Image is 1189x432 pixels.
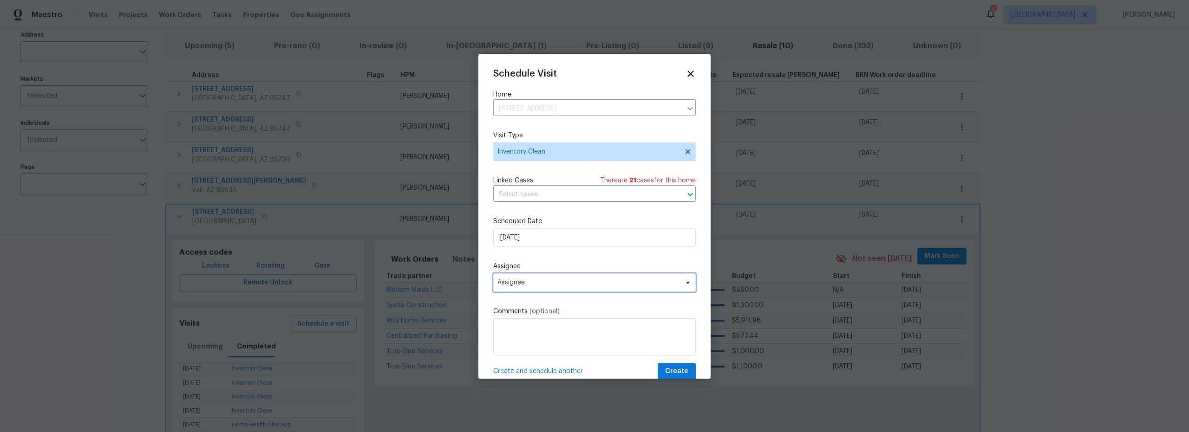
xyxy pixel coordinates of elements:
span: 21 [629,177,636,184]
span: There are case s for this home [600,176,696,185]
label: Visit Type [493,131,696,140]
button: Open [684,188,697,201]
label: Comments [493,307,696,316]
input: Enter in an address [493,102,682,116]
input: M/D/YYYY [493,228,696,247]
input: Select cases [493,187,670,202]
span: Create and schedule another [493,367,583,376]
span: Inventory Clean [497,147,678,156]
span: Schedule Visit [493,69,557,78]
span: Create [665,366,688,377]
span: Linked Cases [493,176,533,185]
button: Create [658,363,696,380]
span: (optional) [529,308,560,315]
label: Assignee [493,262,696,271]
span: Assignee [497,279,679,286]
label: Scheduled Date [493,217,696,226]
label: Home [493,90,696,99]
span: Close [686,69,696,79]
